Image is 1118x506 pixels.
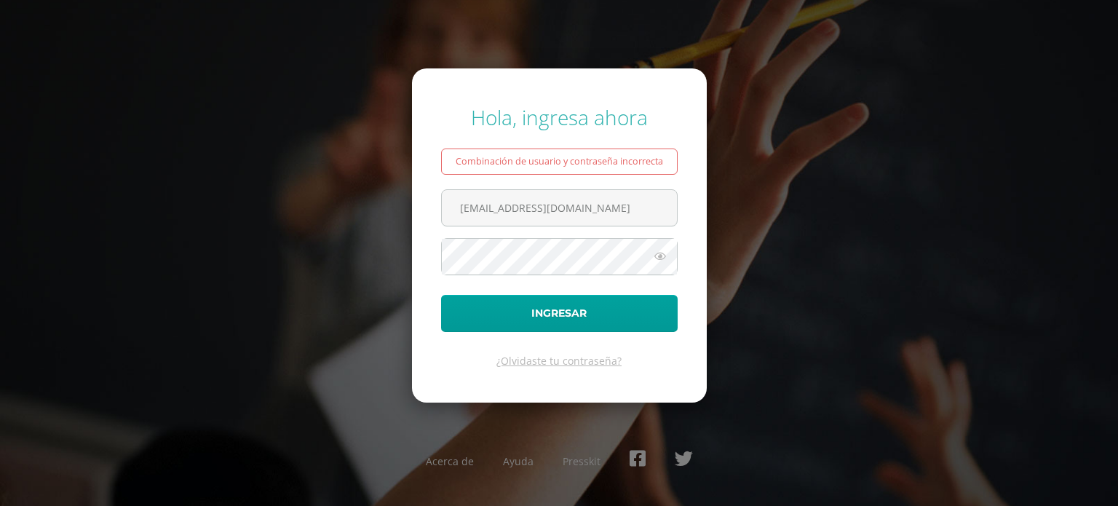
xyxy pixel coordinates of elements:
div: Combinación de usuario y contraseña incorrecta [441,149,678,175]
input: Correo electrónico o usuario [442,190,677,226]
a: Acerca de [426,454,474,468]
a: Presskit [563,454,600,468]
div: Hola, ingresa ahora [441,103,678,131]
a: Ayuda [503,454,534,468]
a: ¿Olvidaste tu contraseña? [496,354,622,368]
button: Ingresar [441,295,678,332]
